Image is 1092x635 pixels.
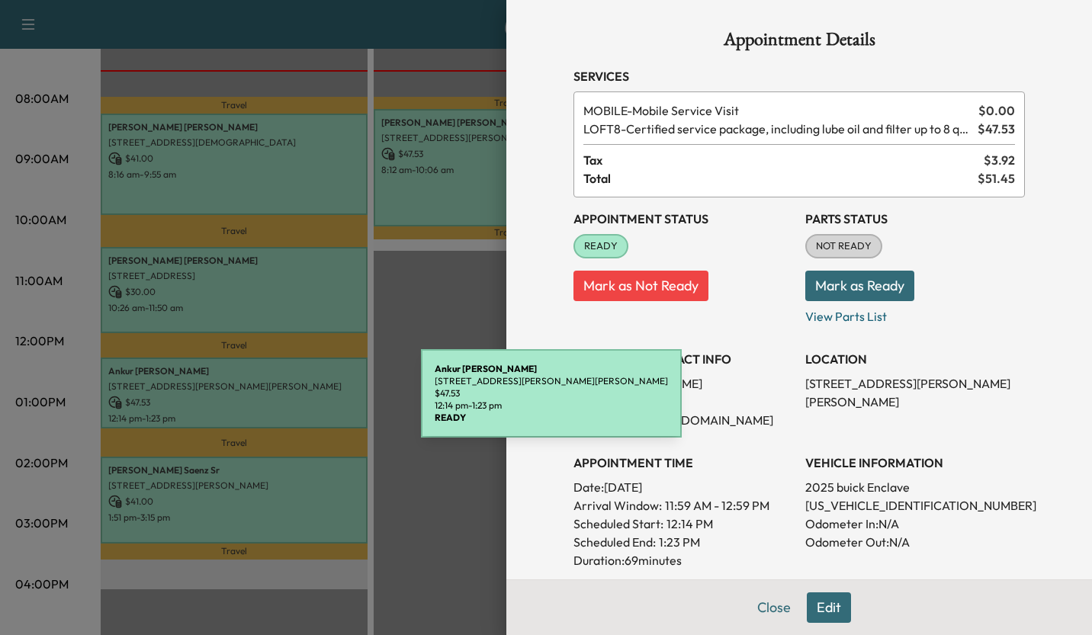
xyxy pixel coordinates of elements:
h3: APPOINTMENT TIME [573,454,793,472]
h3: LOCATION [805,350,1025,368]
span: $ 3.92 [984,151,1015,169]
p: [US_VEHICLE_IDENTIFICATION_NUMBER] [805,496,1025,515]
h3: CUSTOMER CONTACT INFO [573,350,793,368]
p: View Parts List [805,301,1025,326]
p: Scheduled End: [573,533,656,551]
span: $ 47.53 [978,120,1015,138]
h3: Parts Status [805,210,1025,228]
button: Mark as Not Ready [573,271,708,301]
h3: Appointment Status [573,210,793,228]
span: READY [575,239,627,254]
p: Ankur [PERSON_NAME] [573,374,793,393]
span: Certified service package, including lube oil and filter up to 8 quarts, tire rotation. [583,120,972,138]
span: Mobile Service Visit [583,101,972,120]
p: Arrival Window: [573,496,793,515]
span: Tax [583,151,984,169]
p: Odometer Out: N/A [805,533,1025,551]
p: Odometer In: N/A [805,515,1025,533]
button: Mark as Ready [805,271,914,301]
p: 2025 buick Enclave [805,478,1025,496]
p: 1:23 PM [659,533,700,551]
p: [STREET_ADDRESS][PERSON_NAME][PERSON_NAME] [805,374,1025,411]
p: Scheduled Start: [573,515,663,533]
span: Total [583,169,978,188]
span: 11:59 AM - 12:59 PM [665,496,769,515]
p: [EMAIL_ADDRESS][DOMAIN_NAME] [573,411,793,429]
h1: Appointment Details [573,30,1025,55]
button: Edit [807,592,851,623]
p: Duration: 69 minutes [573,551,793,569]
h3: VEHICLE INFORMATION [805,454,1025,472]
span: NOT READY [807,239,881,254]
button: Close [747,592,801,623]
p: [PHONE_NUMBER] [573,393,793,411]
h3: Services [573,67,1025,85]
span: $ 51.45 [978,169,1015,188]
span: $ 0.00 [978,101,1015,120]
p: 12:14 PM [666,515,713,533]
p: Date: [DATE] [573,478,793,496]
